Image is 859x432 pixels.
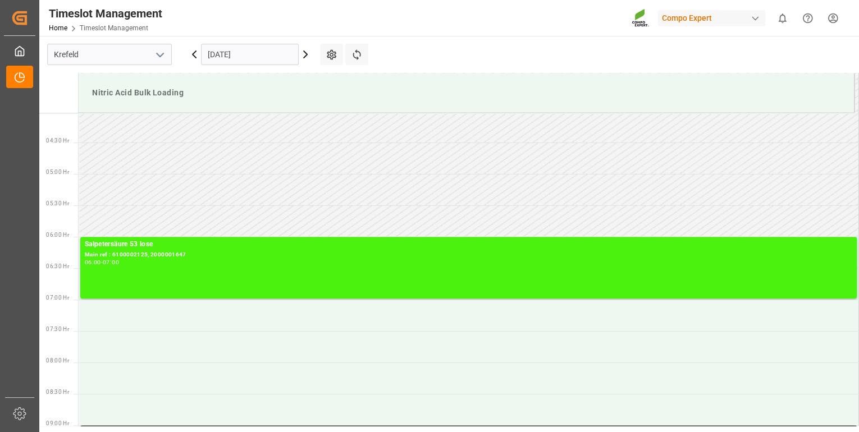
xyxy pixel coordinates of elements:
button: Help Center [795,6,820,31]
input: Type to search/select [47,44,172,65]
span: 06:30 Hr [46,263,69,269]
div: Main ref : 6100002125, 2000001647 [85,250,852,260]
div: Salpetersäure 53 lose [85,239,852,250]
img: Screenshot%202023-09-29%20at%2010.02.21.png_1712312052.png [632,8,650,28]
div: 06:00 [85,260,101,265]
input: DD.MM.YYYY [201,44,299,65]
span: 08:30 Hr [46,389,69,395]
span: 05:30 Hr [46,200,69,206]
span: 06:00 Hr [46,232,69,238]
span: 07:30 Hr [46,326,69,332]
button: open menu [151,46,168,63]
span: 09:00 Hr [46,420,69,426]
span: 07:00 Hr [46,295,69,301]
div: - [101,260,103,265]
div: Compo Expert [657,10,765,26]
div: Nitric Acid Bulk Loading [88,82,845,103]
span: 08:00 Hr [46,357,69,364]
button: show 0 new notifications [770,6,795,31]
div: Timeslot Management [49,5,162,22]
div: 07:00 [103,260,119,265]
a: Home [49,24,67,32]
span: 04:30 Hr [46,137,69,144]
button: Compo Expert [657,7,770,29]
span: 05:00 Hr [46,169,69,175]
